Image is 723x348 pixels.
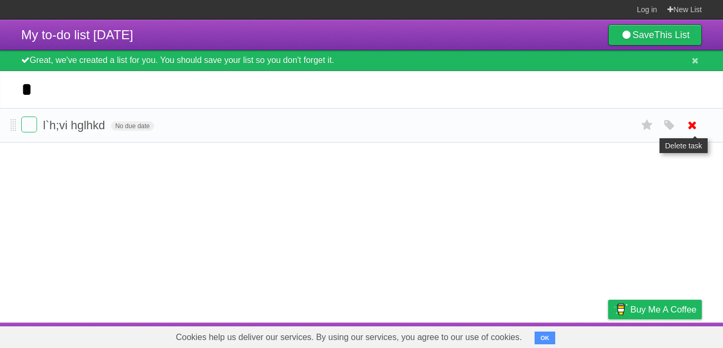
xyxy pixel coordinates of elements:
[594,325,622,345] a: Privacy
[608,24,702,46] a: SaveThis List
[165,327,532,348] span: Cookies help us deliver our services. By using our services, you agree to our use of cookies.
[535,332,555,344] button: OK
[558,325,582,345] a: Terms
[637,117,657,134] label: Star task
[467,325,490,345] a: About
[21,117,37,132] label: Done
[608,300,702,319] a: Buy me a coffee
[635,325,702,345] a: Suggest a feature
[613,300,628,318] img: Buy me a coffee
[502,325,545,345] a: Developers
[630,300,697,319] span: Buy me a coffee
[43,119,107,132] span: l`h;vi hglhkd
[21,28,133,42] span: My to-do list [DATE]
[111,121,154,131] span: No due date
[654,30,690,40] b: This List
